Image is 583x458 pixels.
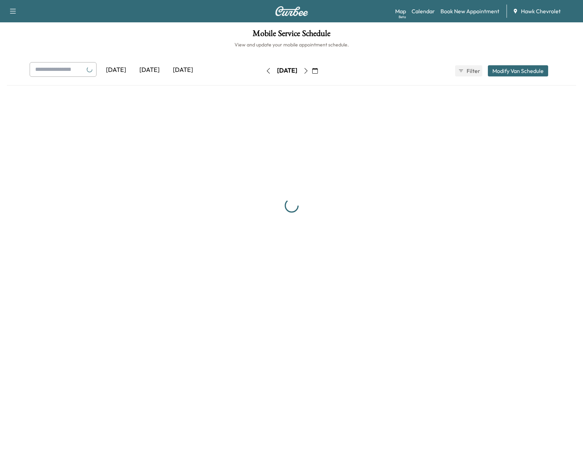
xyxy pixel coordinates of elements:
a: Book New Appointment [440,7,499,15]
span: Filter [467,67,479,75]
img: Curbee Logo [275,6,308,16]
a: Calendar [412,7,435,15]
button: Filter [455,65,482,76]
div: [DATE] [166,62,200,78]
span: Hawk Chevrolet [521,7,561,15]
a: MapBeta [395,7,406,15]
div: [DATE] [99,62,133,78]
h1: Mobile Service Schedule [7,29,576,41]
div: Beta [399,14,406,20]
h6: View and update your mobile appointment schedule. [7,41,576,48]
button: Modify Van Schedule [488,65,548,76]
div: [DATE] [277,66,297,75]
div: [DATE] [133,62,166,78]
